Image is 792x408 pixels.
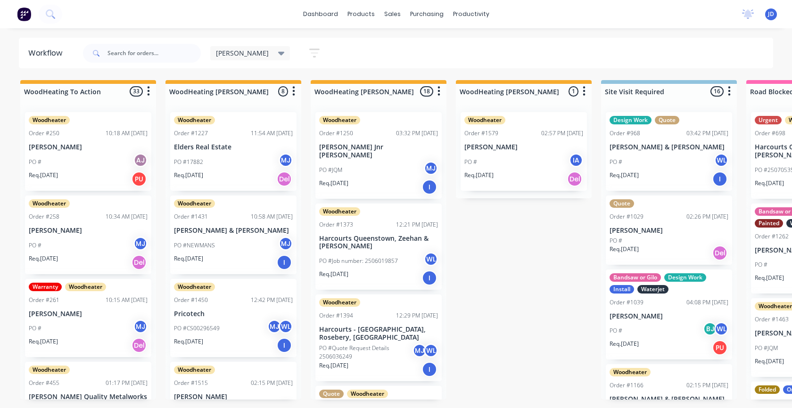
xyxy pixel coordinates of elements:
div: Order #455 [29,379,59,387]
div: Woodheater [65,283,106,291]
p: PO # [610,237,622,245]
p: [PERSON_NAME] Quality Metalworks [29,393,148,401]
p: [PERSON_NAME] [610,227,728,235]
div: Warranty [29,283,62,291]
div: productivity [448,7,494,21]
div: Bandsaw or GiloDesign WorkInstallWaterjetOrder #103904:08 PM [DATE][PERSON_NAME]PO #BJWLReq.[DATE]PU [606,269,732,360]
div: Del [567,171,582,187]
div: Del [712,245,727,261]
div: IA [569,153,583,167]
p: Req. [DATE] [319,179,348,188]
div: WoodheaterOrder #143110:58 AM [DATE][PERSON_NAME] & [PERSON_NAME]PO #NEWMANSMJReq.[DATE]I [170,196,297,274]
div: I [422,180,437,195]
div: Quote [655,116,679,124]
div: Woodheater [610,368,651,376]
div: Order #968 [610,129,640,138]
div: 12:42 PM [DATE] [251,296,293,304]
div: Order #698 [755,129,785,138]
div: Woodheater [464,116,505,124]
p: Req. [DATE] [319,361,348,370]
div: 02:57 PM [DATE] [541,129,583,138]
div: WoodheaterOrder #139412:29 PM [DATE]Harcourts - [GEOGRAPHIC_DATA], Rosebery, [GEOGRAPHIC_DATA]PO ... [315,294,442,381]
p: Harcourts - [GEOGRAPHIC_DATA], Rosebery, [GEOGRAPHIC_DATA] [319,326,438,342]
div: MJ [133,319,148,334]
p: [PERSON_NAME] [29,143,148,151]
div: Woodheater [347,390,388,398]
div: Order #1029 [610,212,643,221]
div: MJ [412,343,427,358]
div: QuoteOrder #102902:26 PM [DATE][PERSON_NAME]PO #Req.[DATE]Del [606,196,732,265]
div: Del [277,171,292,187]
div: Del [132,338,147,353]
div: 04:08 PM [DATE] [686,298,728,307]
p: Req. [DATE] [755,274,784,282]
div: I [277,338,292,353]
div: 12:29 PM [DATE] [396,311,438,320]
p: PO #JQM [755,344,778,352]
div: 12:21 PM [DATE] [396,220,438,229]
div: Design Work [610,116,652,124]
img: Factory [17,7,31,21]
p: Req. [DATE] [174,337,203,346]
div: AJ [133,153,148,167]
div: Order #250 [29,129,59,138]
div: Design WorkQuoteOrder #96803:42 PM [DATE][PERSON_NAME] & [PERSON_NAME]PO #WLReq.[DATE]I [606,112,732,191]
div: Woodheater [29,366,70,374]
p: [PERSON_NAME] & [PERSON_NAME] [174,227,293,235]
p: Req. [DATE] [29,171,58,180]
div: Order #1431 [174,212,208,221]
div: Del [132,255,147,270]
div: Order #1394 [319,311,353,320]
div: WL [424,343,438,358]
div: 02:26 PM [DATE] [686,212,728,221]
p: [PERSON_NAME] & [PERSON_NAME] [610,395,728,403]
div: Woodheater [174,199,215,208]
div: WL [279,319,293,334]
div: Order #1250 [319,129,353,138]
div: Woodheater [319,298,360,307]
p: PO # [29,158,41,166]
p: PO # [755,261,767,269]
div: Install [610,285,634,294]
div: Woodheater [319,116,360,124]
div: Order #1166 [610,381,643,390]
div: PU [712,340,727,355]
div: Order #1262 [755,232,789,241]
div: Woodheater [174,283,215,291]
div: Woodheater [174,116,215,124]
div: I [422,270,437,286]
p: PO # [29,241,41,250]
p: Req. [DATE] [174,254,203,263]
div: 10:18 AM [DATE] [106,129,148,138]
p: [PERSON_NAME] Jnr [PERSON_NAME] [319,143,438,159]
div: I [422,362,437,377]
div: WoodheaterOrder #122711:54 AM [DATE]Elders Real EstatePO #17882MJReq.[DATE]Del [170,112,297,191]
div: MJ [133,237,148,251]
div: Quote [610,199,634,208]
div: WoodheaterOrder #125003:32 PM [DATE][PERSON_NAME] Jnr [PERSON_NAME]PO #JQMMJReq.[DATE]I [315,112,442,199]
div: Order #261 [29,296,59,304]
div: WarrantyWoodheaterOrder #26110:15 AM [DATE][PERSON_NAME]PO #MJReq.[DATE]Del [25,279,151,358]
p: [PERSON_NAME] [29,310,148,318]
p: PO #JQM [319,166,342,174]
div: Order #1515 [174,379,208,387]
p: Harcourts Queenstown, Zeehan & [PERSON_NAME] [319,235,438,251]
div: I [277,255,292,270]
div: 11:54 AM [DATE] [251,129,293,138]
div: Order #1373 [319,220,353,229]
div: BJ [703,322,717,336]
div: Order #1039 [610,298,643,307]
p: PO # [29,324,41,333]
div: I [712,171,727,187]
div: Urgent [755,116,782,124]
div: WoodheaterOrder #25810:34 AM [DATE][PERSON_NAME]PO #MJReq.[DATE]Del [25,196,151,274]
div: purchasing [405,7,448,21]
div: WL [714,322,728,336]
div: products [343,7,379,21]
p: PO #Job number: 2506019857 [319,257,398,265]
p: PO #17882 [174,158,203,166]
p: Req. [DATE] [755,357,784,366]
div: 02:15 PM [DATE] [251,379,293,387]
div: Order #1579 [464,129,498,138]
div: Order #1227 [174,129,208,138]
